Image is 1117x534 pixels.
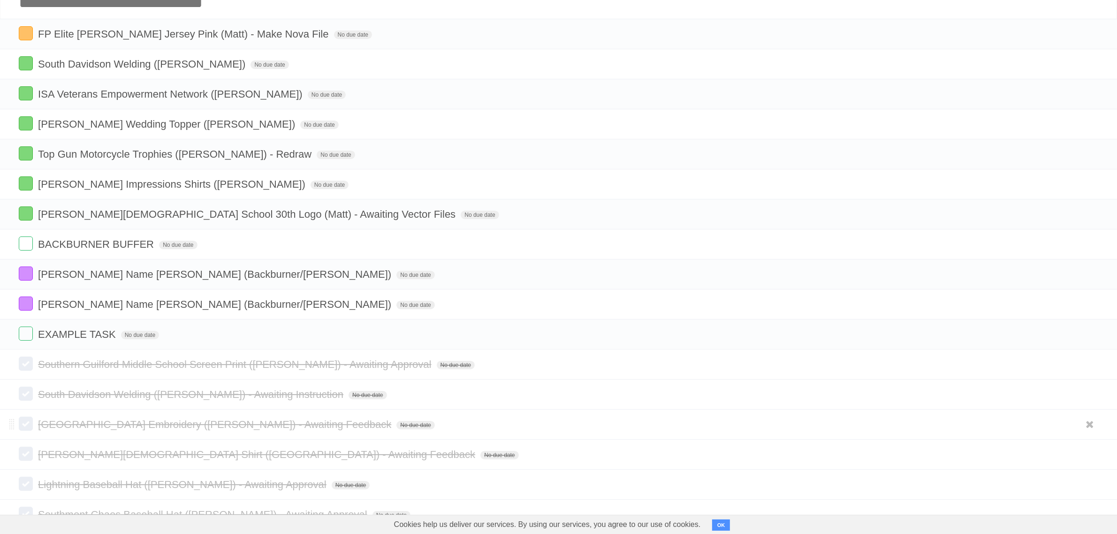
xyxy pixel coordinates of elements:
[19,477,33,491] label: Done
[121,331,159,339] span: No due date
[19,327,33,341] label: Done
[461,211,499,219] span: No due date
[19,267,33,281] label: Done
[38,268,394,280] span: [PERSON_NAME] Name [PERSON_NAME] (Backburner/[PERSON_NAME])
[19,357,33,371] label: Done
[38,328,118,340] span: EXAMPLE TASK
[19,176,33,191] label: Done
[38,449,478,460] span: [PERSON_NAME][DEMOGRAPHIC_DATA] Shirt ([GEOGRAPHIC_DATA]) - Awaiting Feedback
[38,118,297,130] span: [PERSON_NAME] Wedding Topper ([PERSON_NAME])
[385,515,710,534] span: Cookies help us deliver our services. By using our services, you agree to our use of cookies.
[19,507,33,521] label: Done
[300,121,338,129] span: No due date
[38,389,346,400] span: South Davidson Welding ([PERSON_NAME]) - Awaiting Instruction
[38,359,433,370] span: Southern Guilford Middle School Screen Print ([PERSON_NAME]) - Awaiting Approval
[19,146,33,160] label: Done
[332,481,370,489] span: No due date
[38,178,308,190] span: [PERSON_NAME] Impressions Shirts ([PERSON_NAME])
[19,447,33,461] label: Done
[712,519,730,531] button: OK
[38,479,329,490] span: Lightning Baseball Hat ([PERSON_NAME]) - Awaiting Approval
[437,361,475,369] span: No due date
[317,151,355,159] span: No due date
[308,91,346,99] span: No due date
[19,26,33,40] label: Done
[19,387,33,401] label: Done
[38,419,394,430] span: [GEOGRAPHIC_DATA] Embroidery ([PERSON_NAME]) - Awaiting Feedback
[38,28,331,40] span: FP Elite [PERSON_NAME] Jersey Pink (Matt) - Make Nova File
[396,421,434,429] span: No due date
[38,88,305,100] span: ISA Veterans Empowerment Network ([PERSON_NAME])
[19,236,33,251] label: Done
[19,116,33,130] label: Done
[38,509,369,520] span: Southmont Chaos Baseball Hat ([PERSON_NAME]) - Awaiting Approval
[19,206,33,221] label: Done
[38,148,314,160] span: Top Gun Motorcycle Trophies ([PERSON_NAME]) - Redraw
[396,301,434,309] span: No due date
[480,451,518,459] span: No due date
[19,56,33,70] label: Done
[311,181,349,189] span: No due date
[19,297,33,311] label: Done
[396,271,434,279] span: No due date
[38,208,458,220] span: [PERSON_NAME][DEMOGRAPHIC_DATA] School 30th Logo (Matt) - Awaiting Vector Files
[38,238,156,250] span: BACKBURNER BUFFER
[159,241,197,249] span: No due date
[38,298,394,310] span: [PERSON_NAME] Name [PERSON_NAME] (Backburner/[PERSON_NAME])
[251,61,289,69] span: No due date
[19,86,33,100] label: Done
[349,391,387,399] span: No due date
[334,31,372,39] span: No due date
[38,58,248,70] span: South Davidson Welding ([PERSON_NAME])
[372,511,410,519] span: No due date
[19,417,33,431] label: Done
